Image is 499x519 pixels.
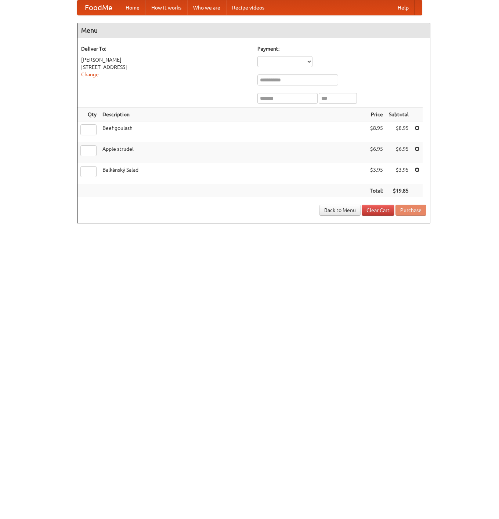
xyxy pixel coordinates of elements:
[81,56,250,63] div: [PERSON_NAME]
[257,45,426,52] h5: Payment:
[395,205,426,216] button: Purchase
[319,205,361,216] a: Back to Menu
[386,121,412,142] td: $8.95
[386,142,412,163] td: $6.95
[386,163,412,184] td: $3.95
[77,23,430,38] h4: Menu
[367,121,386,142] td: $8.95
[145,0,187,15] a: How it works
[367,163,386,184] td: $3.95
[120,0,145,15] a: Home
[367,108,386,121] th: Price
[367,142,386,163] td: $6.95
[77,0,120,15] a: FoodMe
[386,108,412,121] th: Subtotal
[367,184,386,198] th: Total:
[187,0,226,15] a: Who we are
[81,45,250,52] h5: Deliver To:
[100,121,367,142] td: Beef goulash
[386,184,412,198] th: $19.85
[100,108,367,121] th: Description
[81,63,250,71] div: [STREET_ADDRESS]
[77,108,100,121] th: Qty
[100,142,367,163] td: Apple strudel
[81,72,99,77] a: Change
[226,0,270,15] a: Recipe videos
[362,205,394,216] a: Clear Cart
[392,0,415,15] a: Help
[100,163,367,184] td: Balkánský Salad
